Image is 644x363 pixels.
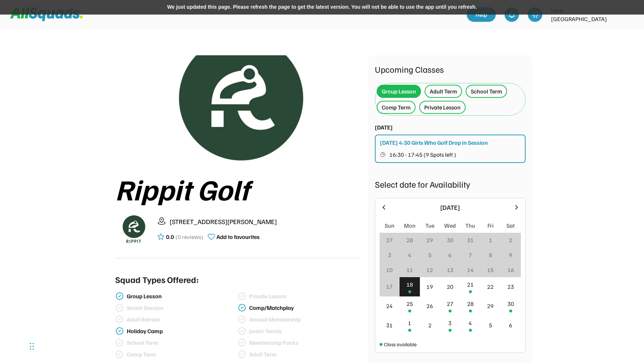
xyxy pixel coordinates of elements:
div: 25 [406,299,413,308]
div: 29 [426,236,433,244]
div: 6 [448,251,451,259]
div: Membership Packs [249,339,359,346]
div: Sat [506,221,515,230]
a: Help [467,7,496,22]
div: 22 [487,282,494,291]
div: 28 [467,299,474,308]
img: check-verified-01%20%281%29.svg [115,338,124,347]
div: 14 [467,266,474,274]
div: 28 [406,236,413,244]
div: Adult Term [430,87,457,96]
div: 12 [426,266,433,274]
img: Rippitlogov2_green.png [138,55,337,164]
div: Select date for Availability [375,177,526,191]
div: School Term [127,339,236,346]
img: shopping-cart-01%20%281%29.svg [531,11,539,18]
div: [DATE] [375,123,393,132]
div: 4 [408,251,411,259]
div: Fri [487,221,494,230]
div: [DATE] 4:30 Girls Who Golf Drop in Session [380,138,488,147]
div: School Term [471,87,502,96]
div: 7 [469,251,472,259]
div: 10 [386,266,393,274]
div: 5 [428,251,432,259]
div: [DATE] [392,203,509,212]
div: 15 [487,266,494,274]
div: Adult Retreat [127,316,236,323]
img: check-verified-01%20%281%29.svg [115,315,124,324]
img: check-verified-01%20%281%29.svg [238,338,246,347]
img: check-verified-01%20%281%29.svg [238,327,246,335]
div: 18 [406,280,413,289]
div: Holiday Camp [127,328,236,335]
div: 8 [489,251,492,259]
div: Thu [465,221,475,230]
div: 3 [388,251,391,259]
img: check-verified-01%20%281%29.svg [115,350,124,359]
img: check-verified-01.svg [238,303,246,312]
div: 9 [509,251,512,259]
div: 5 [489,321,492,330]
div: 27 [386,236,393,244]
img: check-verified-01%20%281%29.svg [238,350,246,359]
div: 30 [507,299,514,308]
div: Private Lesson [249,293,359,300]
img: check-verified-01.svg [115,327,124,335]
img: LTPP_Logo_REV.jpeg [621,7,635,22]
div: Annual Membership [249,316,359,323]
div: 13 [447,266,453,274]
div: 16 [507,266,514,274]
div: Tue [425,221,434,230]
div: 4 [469,319,472,327]
div: 11 [406,266,413,274]
div: 23 [507,282,514,291]
div: Mon [404,221,416,230]
div: 19 [426,282,433,291]
img: Rippitlogov2_green.png [115,211,151,247]
div: 20 [447,282,453,291]
div: Group Lesson [127,293,236,300]
div: Rippit Golf [115,173,360,205]
div: 3 [448,319,451,327]
div: 31 [467,236,474,244]
div: 24 [386,302,393,310]
div: Squad Types Offered: [115,273,199,286]
img: check-verified-01%20%281%29.svg [238,292,246,300]
img: check-verified-01.svg [115,292,124,300]
div: 0.0 [166,232,174,241]
div: 29 [487,302,494,310]
div: Comp Term [382,103,410,112]
div: Comp Term [127,351,236,358]
div: Junior Tennis [249,328,359,335]
div: Social Session [127,304,236,311]
div: 6 [509,321,512,330]
div: 17 [386,282,393,291]
div: Upcoming Classes [375,63,526,76]
div: Class available [384,340,417,348]
span: 16:30 - 17:45 (9 Spots left ) [389,152,456,157]
button: 16:30 - 17:45 (9 Spots left ) [380,150,521,159]
div: Comp/Matchplay [249,304,359,311]
div: [STREET_ADDRESS][PERSON_NAME] [170,217,360,227]
div: 21 [467,280,474,289]
div: 31 [386,321,393,330]
div: 1 [489,236,492,244]
img: check-verified-01%20%281%29.svg [115,303,124,312]
div: 2 [509,236,512,244]
div: (0 reviews) [175,232,203,241]
div: 27 [447,299,453,308]
img: bell-03%20%281%29.svg [508,11,515,18]
div: 1 [408,319,411,327]
div: Private Lesson [424,103,461,112]
div: Love [GEOGRAPHIC_DATA] [551,6,616,23]
div: Add to favourites [216,232,260,241]
div: Sun [385,221,394,230]
img: check-verified-01%20%281%29.svg [238,315,246,324]
div: Group Lesson [382,87,416,96]
div: 26 [426,302,433,310]
div: 2 [428,321,432,330]
div: Wed [444,221,456,230]
div: 30 [447,236,453,244]
div: Adult Term [249,351,359,358]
